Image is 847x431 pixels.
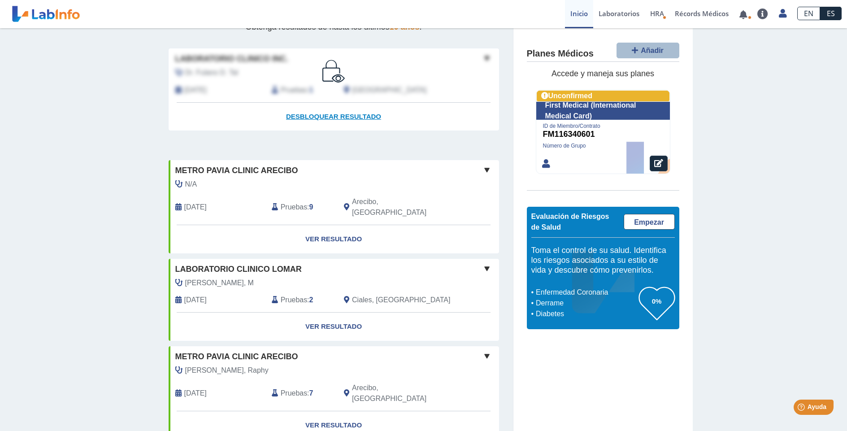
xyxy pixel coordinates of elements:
[820,7,842,20] a: ES
[527,49,594,60] h4: Planes Médicos
[175,263,302,275] span: Laboratorio Clinico Lomar
[184,388,207,399] span: 2022-06-25
[309,389,313,397] b: 7
[352,295,450,305] span: Ciales, PR
[617,43,679,58] button: Añadir
[641,47,664,54] span: Añadir
[169,313,499,341] a: Ver Resultado
[281,202,307,213] span: Pruebas
[281,388,307,399] span: Pruebas
[552,70,654,78] span: Accede y maneja sus planes
[531,246,675,275] h5: Toma el control de su salud. Identifica los riesgos asociados a su estilo de vida y descubre cómo...
[184,85,207,96] span: Mon Sep 29 2025 08:28:07 GMT-0400 (hora de Bolivia)
[184,295,207,305] span: 2022-11-03
[650,9,664,18] span: HRA
[265,383,337,404] div: :
[185,67,239,78] span: Dr. Fulano D. Tal
[797,7,820,20] a: EN
[281,295,307,305] span: Pruebas
[531,213,609,231] span: Evaluación de Riesgos de Salud
[534,298,639,309] li: Derrame
[281,85,307,96] span: Pruebas
[767,396,837,421] iframe: Help widget launcher
[185,179,197,190] span: N/A
[534,287,639,298] li: Enfermedad Coronaria
[309,86,313,94] b: 1
[352,196,451,218] span: Arecibo, PR
[185,365,269,376] span: Gonzalez Matos, Raphy
[352,85,426,96] span: San Sebastián
[352,383,451,404] span: Arecibo, PR
[624,214,675,230] a: Empezar
[175,53,288,65] span: Laboratorio Clinico Inc.
[309,296,313,304] b: 2
[634,218,664,226] span: Empezar
[286,113,381,120] span: Desbloquear resultado
[175,351,298,363] span: Metro Pavia Clinic Arecibo
[639,296,675,307] h3: 0%
[169,225,499,253] a: Ver Resultado
[184,202,207,213] span: 2024-05-15
[265,295,337,305] div: :
[265,85,337,96] div: :
[265,196,337,218] div: :
[309,203,313,211] b: 9
[175,165,298,177] span: Metro Pavia Clinic Arecibo
[534,309,639,319] li: Diabetes
[185,278,254,288] span: Areizaga Montalvo, M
